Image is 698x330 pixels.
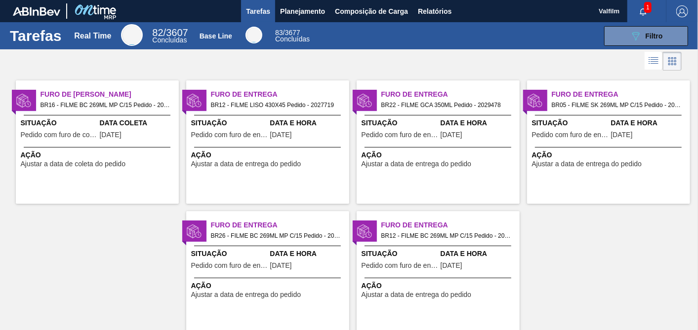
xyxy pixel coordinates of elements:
span: Ajustar a data de coleta do pedido [21,160,126,168]
span: BR12 - FILME LISO 430X45 Pedido - 2027719 [211,100,341,110]
div: Real Time [152,29,188,43]
img: status [187,224,202,239]
div: Real Time [121,24,143,46]
span: Ação [532,150,688,160]
span: BR05 - FILME SK 269ML MP C/15 Pedido - 2011989 [552,100,682,110]
span: 83 [275,29,283,37]
span: Situação [362,118,438,128]
div: Base Line [200,32,232,40]
span: Data e Hora [441,118,517,128]
span: Situação [532,118,609,128]
img: status [16,93,31,108]
span: Situação [21,118,97,128]
span: BR16 - FILME BC 269ML MP C/15 Pedido - 2029116 [41,100,171,110]
span: Ajustar a data de entrega do pedido [191,160,301,168]
span: BR22 - FILME GCA 350ML Pedido - 2029478 [381,100,512,110]
span: Ação [191,281,347,291]
span: BR12 - FILME BC 269ML MP C/15 Pedido - 2027026 [381,230,512,241]
span: Data e Hora [270,118,347,128]
span: Ação [21,150,176,160]
span: 22/09/2025, [270,262,292,269]
span: Situação [191,249,268,259]
div: Base Line [246,27,262,43]
span: Concluídas [152,36,187,44]
span: 22/09/2025, [441,131,462,139]
span: Situação [191,118,268,128]
img: Logout [676,5,688,17]
img: status [357,93,372,108]
span: 22/09/2025, [270,131,292,139]
span: Planejamento [280,5,325,17]
button: Notificações [627,4,659,18]
span: Pedido com furo de entrega [362,262,438,269]
span: 22/09/2025 [100,131,122,139]
span: Ação [362,150,517,160]
span: Furo de Entrega [381,89,520,100]
span: Data e Hora [611,118,688,128]
span: Ajustar a data de entrega do pedido [362,291,472,298]
span: Ajustar a data de entrega do pedido [362,160,472,168]
span: Pedido com furo de coleta [21,131,97,139]
div: Visão em Cards [663,52,682,71]
span: Situação [362,249,438,259]
button: Filtro [604,26,688,46]
span: Furo de Entrega [211,89,349,100]
span: Composição de Carga [335,5,408,17]
span: Ação [191,150,347,160]
h1: Tarefas [10,30,62,41]
span: / 3607 [152,27,188,38]
span: Pedido com furo de entrega [362,131,438,139]
span: Furo de Entrega [211,220,349,230]
div: Base Line [275,30,310,42]
img: status [187,93,202,108]
span: / 3677 [275,29,300,37]
div: Visão em Lista [645,52,663,71]
span: Furo de Coleta [41,89,179,100]
span: Data Coleta [100,118,176,128]
span: Concluídas [275,35,310,43]
span: 82 [152,27,163,38]
span: 22/09/2025, [611,131,633,139]
span: Relatórios [418,5,452,17]
span: 22/09/2025, [441,262,462,269]
span: Data e Hora [270,249,347,259]
span: Pedido com furo de entrega [191,131,268,139]
span: Pedido com furo de entrega [532,131,609,139]
span: Ação [362,281,517,291]
img: status [357,224,372,239]
span: BR26 - FILME BC 269ML MP C/15 Pedido - 2026947 [211,230,341,241]
img: TNhmsLtSVTkK8tSr43FrP2fwEKptu5GPRR3wAAAABJRU5ErkJggg== [13,7,60,16]
img: status [528,93,542,108]
span: Furo de Entrega [381,220,520,230]
span: Ajustar a data de entrega do pedido [532,160,642,168]
span: Ajustar a data de entrega do pedido [191,291,301,298]
span: Tarefas [246,5,270,17]
span: Filtro [646,32,663,40]
span: Furo de Entrega [552,89,690,100]
span: 1 [644,2,652,13]
span: Data e Hora [441,249,517,259]
div: Real Time [74,32,111,40]
span: Pedido com furo de entrega [191,262,268,269]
